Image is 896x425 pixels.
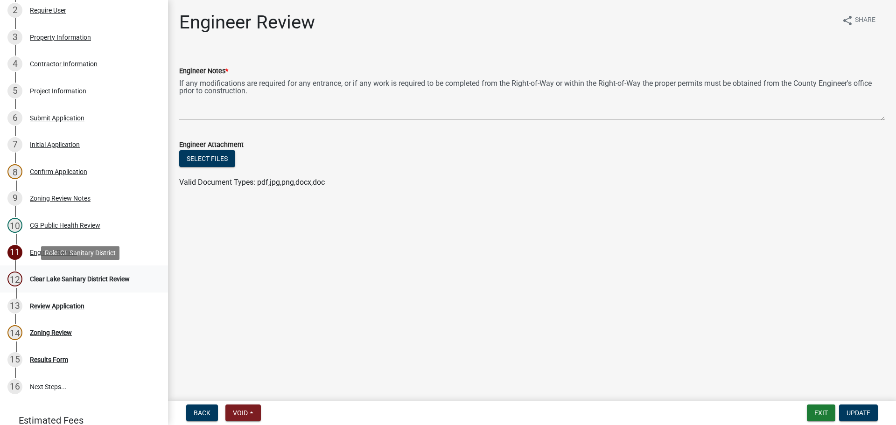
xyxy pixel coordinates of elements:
[834,11,883,29] button: shareShare
[225,404,261,421] button: Void
[30,115,84,121] div: Submit Application
[233,409,248,417] span: Void
[30,88,86,94] div: Project Information
[30,34,91,41] div: Property Information
[807,404,835,421] button: Exit
[7,84,22,98] div: 5
[855,15,875,26] span: Share
[7,3,22,18] div: 2
[7,245,22,260] div: 11
[30,7,66,14] div: Require User
[7,352,22,367] div: 15
[30,195,91,202] div: Zoning Review Notes
[179,142,244,148] label: Engineer Attachment
[7,218,22,233] div: 10
[7,111,22,125] div: 6
[7,137,22,152] div: 7
[30,276,130,282] div: Clear Lake Sanitary District Review
[7,272,22,286] div: 12
[179,150,235,167] button: Select files
[7,56,22,71] div: 4
[30,356,68,363] div: Results Form
[30,303,84,309] div: Review Application
[7,325,22,340] div: 14
[30,222,100,229] div: CG Public Health Review
[179,11,315,34] h1: Engineer Review
[179,68,228,75] label: Engineer Notes
[7,164,22,179] div: 8
[847,409,870,417] span: Update
[186,404,218,421] button: Back
[7,379,22,394] div: 16
[842,15,853,26] i: share
[30,168,87,175] div: Confirm Application
[30,61,98,67] div: Contractor Information
[839,404,878,421] button: Update
[7,191,22,206] div: 9
[41,246,119,260] div: Role: CL Sanitary District
[7,30,22,45] div: 3
[30,141,80,148] div: Initial Application
[30,329,72,336] div: Zoning Review
[194,409,210,417] span: Back
[30,249,77,256] div: Engineer Review
[7,299,22,314] div: 13
[179,178,325,187] span: Valid Document Types: pdf,jpg,png,docx,doc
